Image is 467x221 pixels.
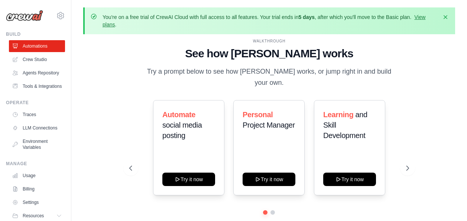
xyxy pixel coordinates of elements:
[6,161,65,167] div: Manage
[162,121,202,140] span: social media posting
[243,173,295,186] button: Try it now
[323,111,367,140] span: and Skill Development
[162,173,215,186] button: Try it now
[6,100,65,106] div: Operate
[6,10,43,21] img: Logo
[9,135,65,153] a: Environment Variables
[323,111,353,119] span: Learning
[6,31,65,37] div: Build
[9,80,65,92] a: Tools & Integrations
[103,13,437,28] p: You're on a free trial of CrewAI Cloud with full access to all features. Your trial ends in , aft...
[243,111,273,119] span: Personal
[162,111,195,119] span: Automate
[243,121,295,129] span: Project Manager
[144,66,394,88] p: Try a prompt below to see how [PERSON_NAME] works, or jump right in and build your own.
[9,54,65,65] a: Crew Studio
[9,122,65,134] a: LLM Connections
[9,196,65,208] a: Settings
[129,47,409,60] h1: See how [PERSON_NAME] works
[9,109,65,121] a: Traces
[9,40,65,52] a: Automations
[129,38,409,44] div: WALKTHROUGH
[298,14,315,20] strong: 5 days
[23,213,44,219] span: Resources
[9,183,65,195] a: Billing
[9,170,65,182] a: Usage
[323,173,376,186] button: Try it now
[9,67,65,79] a: Agents Repository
